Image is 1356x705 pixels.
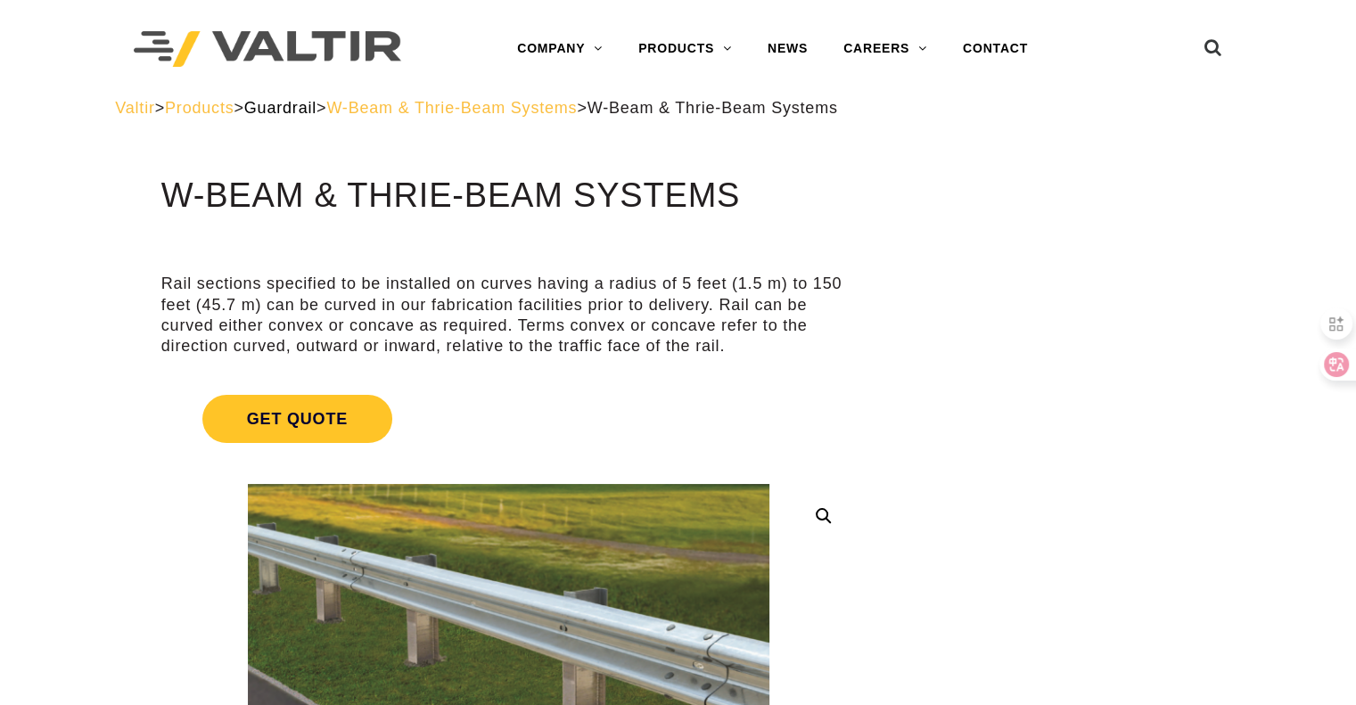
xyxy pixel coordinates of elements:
[161,373,856,464] a: Get Quote
[945,31,1046,67] a: CONTACT
[115,98,1241,119] div: > > > >
[326,99,577,117] a: W-Beam & Thrie-Beam Systems
[620,31,750,67] a: PRODUCTS
[244,99,316,117] a: Guardrail
[499,31,620,67] a: COMPANY
[134,31,401,68] img: Valtir
[161,177,856,215] h1: W-Beam & Thrie-Beam Systems
[202,395,392,443] span: Get Quote
[826,31,945,67] a: CAREERS
[165,99,234,117] a: Products
[588,99,838,117] span: W-Beam & Thrie-Beam Systems
[115,99,154,117] a: Valtir
[750,31,826,67] a: NEWS
[161,274,856,357] p: Rail sections specified to be installed on curves having a radius of 5 feet (1.5 m) to 150 feet (...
